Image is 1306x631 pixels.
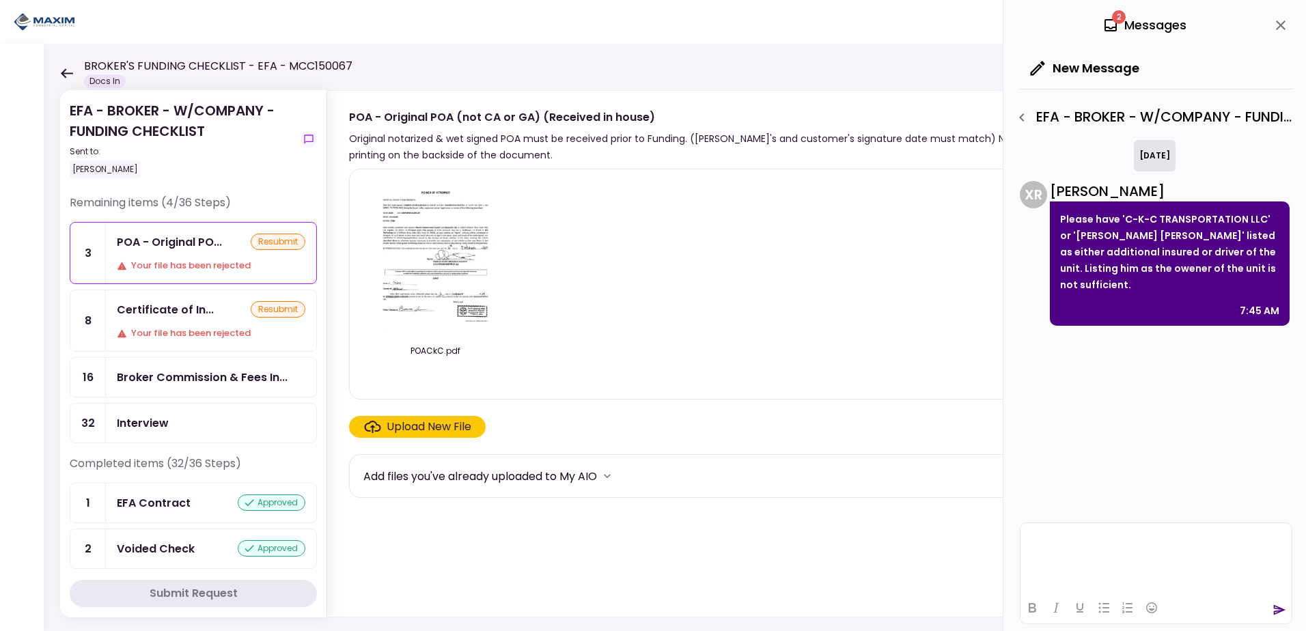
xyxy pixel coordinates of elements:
div: Completed items (32/36 Steps) [70,455,317,483]
div: Messages [1102,15,1186,36]
span: 2 [1112,10,1126,24]
div: [PERSON_NAME] [1050,181,1290,201]
div: Broker Commission & Fees Invoice [117,369,288,386]
div: [PERSON_NAME] [70,160,141,178]
div: EFA - BROKER - W/COMPANY - FUNDING CHECKLIST - Certificate of Insurance [1010,106,1292,129]
div: EFA Contract [117,494,191,511]
a: 3POA - Original POA (not CA or GA) (Received in house)resubmitYour file has been rejected [70,222,317,284]
button: close [1269,14,1292,37]
div: POA - Original POA (not CA or GA) (Received in house)Original notarized & wet signed POA must be ... [326,90,1279,617]
div: 3 [70,223,106,283]
a: 32Interview [70,403,317,443]
div: resubmit [251,301,305,318]
div: Submit Request [150,585,238,602]
div: 2 [70,529,106,568]
div: Docs In [84,74,126,88]
a: 8Certificate of InsuranceresubmitYour file has been rejected [70,290,317,352]
div: Your file has been rejected [117,326,305,340]
button: Submit Request [70,580,317,607]
div: 8 [70,290,106,351]
button: Bold [1020,598,1044,617]
button: Bullet list [1092,598,1115,617]
div: 1 [70,483,106,522]
div: approved [238,540,305,557]
div: Original notarized & wet signed POA must be received prior to Funding. ([PERSON_NAME]'s and custo... [349,130,1169,163]
div: 16 [70,358,106,397]
div: POA - Original POA (not CA or GA) (Received in house) [349,109,1169,126]
a: 2Voided Checkapproved [70,529,317,569]
img: Partner icon [14,12,75,32]
button: Numbered list [1116,598,1139,617]
button: show-messages [301,131,317,148]
div: X R [1020,181,1047,208]
div: Certificate of Insurance [117,301,214,318]
a: 1EFA Contractapproved [70,483,317,523]
iframe: Rich Text Area [1020,523,1292,591]
div: Add files you've already uploaded to My AIO [363,468,597,485]
div: 32 [70,404,106,443]
div: POA - Original POA (not CA or GA) (Received in house) [117,234,222,251]
p: Please have 'C-K-C TRANSPORTATION LLC' or '[PERSON_NAME] [PERSON_NAME]' listed as either addition... [1060,211,1279,293]
div: Remaining items (4/36 Steps) [70,195,317,222]
button: New Message [1020,51,1150,86]
button: Emojis [1140,598,1163,617]
button: more [597,466,617,486]
button: send [1273,603,1286,617]
div: Interview [117,415,169,432]
div: resubmit [251,234,305,250]
div: [DATE] [1134,140,1176,171]
button: Underline [1068,598,1092,617]
div: Your file has been rejected [117,259,305,272]
button: Italic [1044,598,1068,617]
div: Upload New File [387,419,471,435]
div: POACkC.pdf [363,345,507,357]
div: EFA - BROKER - W/COMPANY - FUNDING CHECKLIST [70,100,295,178]
div: 7:45 AM [1240,303,1279,319]
div: Voided Check [117,540,195,557]
div: approved [238,494,305,511]
span: Click here to upload the required document [349,416,486,438]
div: Sent to: [70,145,295,158]
h1: BROKER'S FUNDING CHECKLIST - EFA - MCC150067 [84,58,352,74]
a: 16Broker Commission & Fees Invoice [70,357,317,397]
